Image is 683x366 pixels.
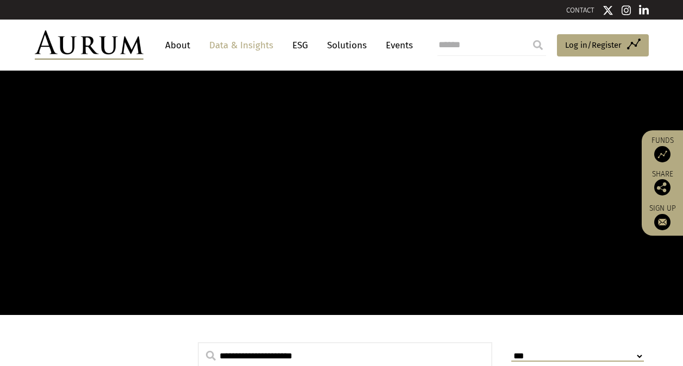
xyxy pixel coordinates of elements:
[527,34,549,56] input: Submit
[654,179,671,195] img: Share this post
[287,35,314,55] a: ESG
[160,35,196,55] a: About
[639,5,649,16] img: Linkedin icon
[204,35,279,55] a: Data & Insights
[322,35,372,55] a: Solutions
[206,351,216,361] img: search.svg
[603,5,613,16] img: Twitter icon
[565,39,622,52] span: Log in/Register
[647,171,678,195] div: Share
[566,6,594,14] a: CONTACT
[654,214,671,230] img: Sign up to our newsletter
[647,204,678,230] a: Sign up
[654,146,671,162] img: Access Funds
[647,136,678,162] a: Funds
[380,35,413,55] a: Events
[35,30,143,60] img: Aurum
[557,34,649,57] a: Log in/Register
[622,5,631,16] img: Instagram icon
